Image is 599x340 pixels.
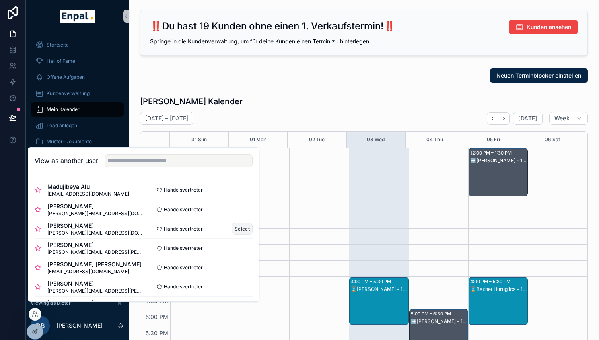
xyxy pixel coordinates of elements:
span: [PERSON_NAME][EMAIL_ADDRESS][DOMAIN_NAME] [47,210,144,217]
span: Kunden ansehen [527,23,571,31]
button: 03 Wed [367,132,385,148]
span: [EMAIL_ADDRESS][DOMAIN_NAME] [47,268,142,275]
button: [DATE] [513,112,542,125]
button: 05 Fri [487,132,500,148]
div: 4:00 PM – 5:30 PM [351,278,393,286]
button: Week [549,112,588,125]
span: Handelsvertreter [164,245,203,251]
span: Handelsvertreter [164,284,203,290]
button: 02 Tue [309,132,325,148]
span: [PERSON_NAME][EMAIL_ADDRESS][PERSON_NAME][DOMAIN_NAME] [47,288,144,294]
span: Muster-Dokumente [47,138,92,145]
button: Select [232,223,253,235]
span: Springe in die Kundenverwaltung, um für deine Kunden einen Termin zu hinterlegen. [150,38,371,45]
span: Handelsvertreter [164,206,203,213]
span: [PERSON_NAME] [47,222,144,230]
div: 4:00 PM – 5:30 PM [470,278,513,286]
span: Startseite [47,42,69,48]
div: scrollable content [26,32,129,175]
div: ➡️[PERSON_NAME] - 1. VG [470,157,527,164]
span: Hall of Fame [47,58,75,64]
a: Offene Aufgaben [31,70,124,84]
button: Kunden ansehen [509,20,578,34]
p: [PERSON_NAME] [56,321,103,330]
span: Mein Kalender [47,106,80,113]
a: Hall of Fame [31,54,124,68]
span: [EMAIL_ADDRESS][DOMAIN_NAME] [47,191,129,197]
span: [DATE] [518,115,537,122]
div: 4:00 PM – 5:30 PM⌛[PERSON_NAME] - 1. VG [350,277,408,325]
span: Viewing as Dieter [31,300,71,306]
h2: ‼️Du hast 19 Kunden ohne einen 1. Verkaufstermin!‼️ [150,20,395,33]
span: 5:00 PM [144,313,170,320]
button: 01 Mon [250,132,266,148]
h1: [PERSON_NAME] Kalender [140,96,243,107]
a: Muster-Dokumente [31,134,124,149]
h2: [DATE] – [DATE] [145,114,188,122]
a: Mein Kalender [31,102,124,117]
div: 5:00 PM – 6:30 PM [411,310,453,318]
img: App logo [60,10,94,23]
a: Lead anlegen [31,118,124,133]
button: Neuen Terminblocker einstellen [490,68,588,83]
span: [PERSON_NAME] [47,202,144,210]
div: 12:00 PM – 1:30 PM➡️[PERSON_NAME] - 1. VG [469,148,527,196]
a: Startseite [31,38,124,52]
span: [PERSON_NAME] [47,241,144,249]
span: Handelsvertreter [164,264,203,271]
span: Handelsvertreter [164,187,203,193]
span: Lead anlegen [47,122,77,129]
span: Offene Aufgaben [47,74,85,80]
a: Kundenverwaltung [31,86,124,101]
div: ⌛[PERSON_NAME] - 1. VG [351,286,408,293]
span: [PERSON_NAME] [PERSON_NAME] [47,260,142,268]
h2: View as another user [35,156,98,165]
span: [PERSON_NAME][EMAIL_ADDRESS][PERSON_NAME][DOMAIN_NAME] [47,249,144,256]
span: [PERSON_NAME] [47,299,144,307]
span: [PERSON_NAME] [47,280,144,288]
button: Back [487,112,498,125]
span: Madujibeya Alu [47,183,129,191]
span: 5:30 PM [144,330,170,336]
button: 04 Thu [426,132,443,148]
span: Handelsvertreter [164,226,203,232]
div: 4:00 PM – 5:30 PM⌛Bexhet Huruglica - 1. VG [469,277,527,325]
button: Next [498,112,510,125]
span: [PERSON_NAME][EMAIL_ADDRESS][DOMAIN_NAME] [47,230,144,236]
span: Kundenverwaltung [47,90,90,97]
button: 06 Sat [545,132,560,148]
button: 31 Sun [191,132,207,148]
div: ⌛Bexhet Huruglica - 1. VG [470,286,527,293]
span: 4:30 PM [143,297,170,304]
div: 12:00 PM – 1:30 PM [470,149,514,157]
span: Neuen Terminblocker einstellen [496,72,581,80]
span: Week [554,115,570,122]
div: ➡️[PERSON_NAME] - 1. VG [411,318,467,325]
